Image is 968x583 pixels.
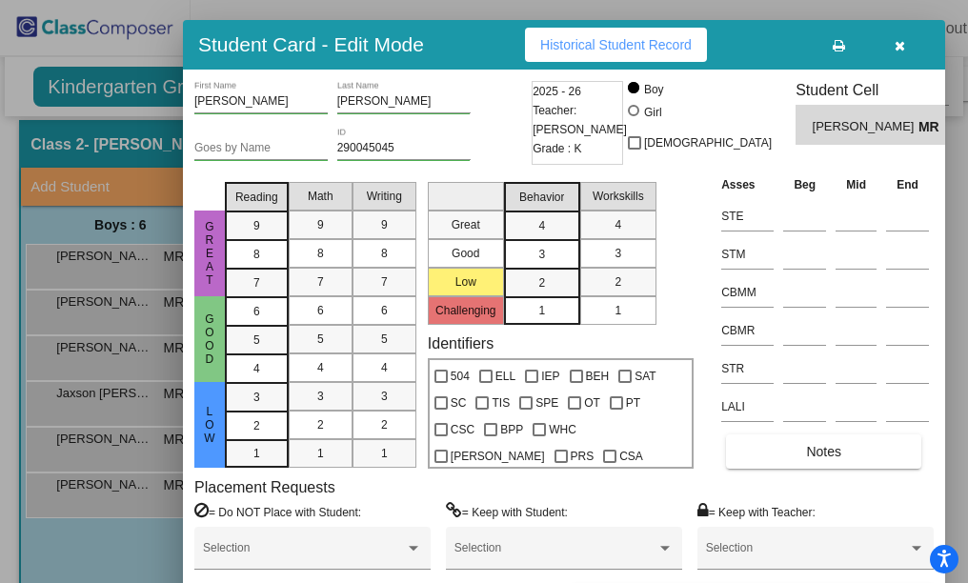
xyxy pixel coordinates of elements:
[201,312,218,366] span: Good
[615,216,621,233] span: 4
[337,142,471,155] input: Enter ID
[721,240,774,269] input: assessment
[540,37,692,52] span: Historical Student Record
[726,434,921,469] button: Notes
[253,303,260,320] span: 6
[538,246,545,263] span: 3
[495,365,515,388] span: ELL
[451,365,470,388] span: 504
[381,445,388,462] span: 1
[381,331,388,348] span: 5
[535,392,558,414] span: SPE
[194,478,335,496] label: Placement Requests
[201,220,218,287] span: Great
[253,360,260,377] span: 4
[643,104,662,121] div: Girl
[253,217,260,234] span: 9
[541,365,559,388] span: IEP
[253,389,260,406] span: 3
[253,332,260,349] span: 5
[317,273,324,291] span: 7
[317,245,324,262] span: 8
[235,189,278,206] span: Reading
[881,174,934,195] th: End
[253,274,260,291] span: 7
[492,392,510,414] span: TIS
[381,302,388,319] span: 6
[626,392,640,414] span: PT
[533,101,627,139] span: Teacher: [PERSON_NAME]
[198,32,424,56] h3: Student Card - Edit Mode
[813,117,918,137] span: [PERSON_NAME]
[549,418,576,441] span: WHC
[615,245,621,262] span: 3
[644,131,772,154] span: [DEMOGRAPHIC_DATA]
[831,174,881,195] th: Mid
[317,216,324,233] span: 9
[253,445,260,462] span: 1
[253,246,260,263] span: 8
[721,316,774,345] input: assessment
[643,81,664,98] div: Boy
[721,278,774,307] input: assessment
[381,216,388,233] span: 9
[451,445,545,468] span: [PERSON_NAME]
[918,117,945,137] span: MR
[538,302,545,319] span: 1
[308,188,333,205] span: Math
[721,392,774,421] input: assessment
[381,388,388,405] span: 3
[367,188,402,205] span: Writing
[538,217,545,234] span: 4
[584,392,600,414] span: OT
[381,416,388,433] span: 2
[538,274,545,291] span: 2
[716,174,778,195] th: Asses
[317,302,324,319] span: 6
[451,418,474,441] span: CSC
[317,331,324,348] span: 5
[593,188,644,205] span: Workskills
[446,502,568,521] label: = Keep with Student:
[721,354,774,383] input: assessment
[615,273,621,291] span: 2
[525,28,707,62] button: Historical Student Record
[428,334,494,352] label: Identifiers
[194,502,361,521] label: = Do NOT Place with Student:
[635,365,655,388] span: SAT
[451,392,467,414] span: SC
[778,174,831,195] th: Beg
[500,418,523,441] span: BPP
[317,359,324,376] span: 4
[253,417,260,434] span: 2
[381,359,388,376] span: 4
[533,139,581,158] span: Grade : K
[796,81,961,99] h3: Student Cell
[317,388,324,405] span: 3
[381,273,388,291] span: 7
[317,445,324,462] span: 1
[317,416,324,433] span: 2
[201,405,218,445] span: Low
[615,302,621,319] span: 1
[381,245,388,262] span: 8
[619,445,643,468] span: CSA
[697,502,816,521] label: = Keep with Teacher:
[571,445,595,468] span: PRS
[533,82,581,101] span: 2025 - 26
[806,444,841,459] span: Notes
[194,142,328,155] input: goes by name
[586,365,610,388] span: BEH
[721,202,774,231] input: assessment
[519,189,564,206] span: Behavior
